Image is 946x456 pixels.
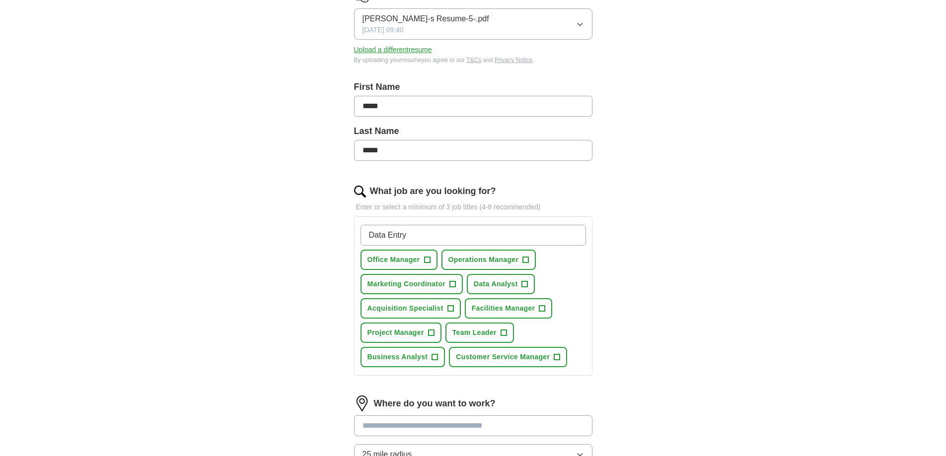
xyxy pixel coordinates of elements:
[354,56,592,65] div: By uploading your resume you agree to our and .
[354,125,592,138] label: Last Name
[361,274,463,294] button: Marketing Coordinator
[445,323,514,343] button: Team Leader
[466,57,481,64] a: T&Cs
[495,57,533,64] a: Privacy Notice
[363,25,404,35] span: [DATE] 09:40
[456,352,550,362] span: Customer Service Manager
[361,298,461,319] button: Acquisition Specialist
[367,255,420,265] span: Office Manager
[449,347,567,367] button: Customer Service Manager
[354,202,592,212] p: Enter or select a minimum of 3 job titles (4-8 recommended)
[367,352,428,362] span: Business Analyst
[474,279,518,289] span: Data Analyst
[363,13,489,25] span: [PERSON_NAME]-s Resume-5-.pdf
[441,250,536,270] button: Operations Manager
[361,323,441,343] button: Project Manager
[354,8,592,40] button: [PERSON_NAME]-s Resume-5-.pdf[DATE] 09:40
[354,395,370,411] img: location.png
[452,327,497,338] span: Team Leader
[448,255,519,265] span: Operations Manager
[361,250,437,270] button: Office Manager
[367,303,443,314] span: Acquisition Specialist
[354,80,592,94] label: First Name
[467,274,535,294] button: Data Analyst
[361,225,586,246] input: Type a job title and press enter
[354,45,432,55] button: Upload a differentresume
[472,303,535,314] span: Facilities Manager
[370,185,496,198] label: What job are you looking for?
[465,298,553,319] button: Facilities Manager
[354,186,366,197] img: search.png
[367,327,424,338] span: Project Manager
[361,347,445,367] button: Business Analyst
[374,397,496,410] label: Where do you want to work?
[367,279,445,289] span: Marketing Coordinator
